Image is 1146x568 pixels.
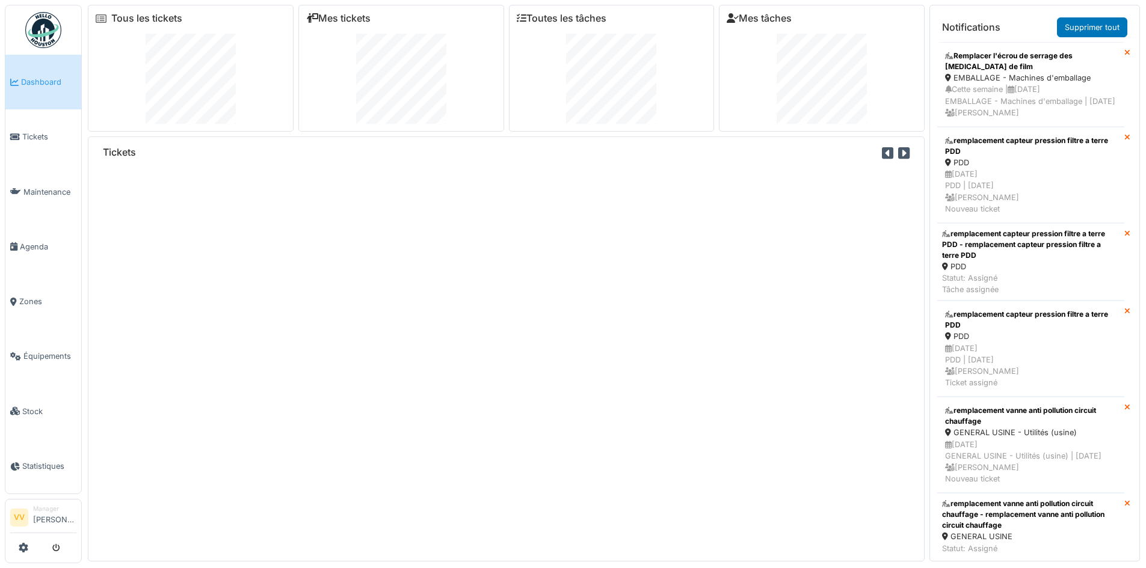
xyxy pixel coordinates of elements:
[942,531,1120,542] div: GENERAL USINE
[5,274,81,329] a: Zones
[945,135,1117,157] div: remplacement capteur pression filtre a terre PDD
[945,168,1117,215] div: [DATE] PDD | [DATE] [PERSON_NAME] Nouveau ticket
[945,50,1117,72] div: Remplacer l'écrou de serrage des [MEDICAL_DATA] de film
[22,460,76,472] span: Statistiques
[937,127,1124,223] a: remplacement capteur pression filtre a terre PDD PDD [DATE]PDD | [DATE] [PERSON_NAME]Nouveau ticket
[306,13,371,24] a: Mes tickets
[945,427,1117,438] div: GENERAL USINE - Utilités (usine)
[5,384,81,439] a: Stock
[937,397,1124,493] a: remplacement vanne anti pollution circuit chauffage GENERAL USINE - Utilités (usine) [DATE]GENERA...
[103,147,136,158] h6: Tickets
[22,131,76,142] span: Tickets
[19,296,76,307] span: Zones
[5,219,81,274] a: Agenda
[937,223,1124,301] a: remplacement capteur pression filtre a terre PDD - remplacement capteur pression filtre a terre P...
[5,109,81,164] a: Tickets
[727,13,792,24] a: Mes tâches
[945,157,1117,168] div: PDD
[945,309,1117,331] div: remplacement capteur pression filtre a terre PDD
[20,241,76,252] span: Agenda
[22,406,76,417] span: Stock
[937,301,1124,397] a: remplacement capteur pression filtre a terre PDD PDD [DATE]PDD | [DATE] [PERSON_NAME]Ticket assigné
[942,22,1000,33] h6: Notifications
[21,76,76,88] span: Dashboard
[111,13,182,24] a: Tous les tickets
[937,42,1124,127] a: Remplacer l'écrou de serrage des [MEDICAL_DATA] de film EMBALLAGE - Machines d'emballage Cette se...
[23,350,76,362] span: Équipements
[10,508,28,527] li: VV
[945,439,1117,485] div: [DATE] GENERAL USINE - Utilités (usine) | [DATE] [PERSON_NAME] Nouveau ticket
[33,504,76,513] div: Manager
[517,13,606,24] a: Toutes les tâches
[942,543,1120,566] div: Statut: Assigné Tâche assignée
[942,498,1120,531] div: remplacement vanne anti pollution circuit chauffage - remplacement vanne anti pollution circuit c...
[945,72,1117,84] div: EMBALLAGE - Machines d'emballage
[25,12,61,48] img: Badge_color-CXgf-gQk.svg
[5,439,81,493] a: Statistiques
[5,329,81,383] a: Équipements
[1057,17,1127,37] a: Supprimer tout
[945,343,1117,389] div: [DATE] PDD | [DATE] [PERSON_NAME] Ticket assigné
[10,504,76,533] a: VV Manager[PERSON_NAME]
[945,84,1117,118] div: Cette semaine | [DATE] EMBALLAGE - Machines d'emballage | [DATE] [PERSON_NAME]
[33,504,76,530] li: [PERSON_NAME]
[942,261,1120,272] div: PDD
[942,272,1120,295] div: Statut: Assigné Tâche assignée
[23,186,76,198] span: Maintenance
[945,405,1117,427] div: remplacement vanne anti pollution circuit chauffage
[945,331,1117,342] div: PDD
[942,228,1120,261] div: remplacement capteur pression filtre a terre PDD - remplacement capteur pression filtre a terre PDD
[5,55,81,109] a: Dashboard
[5,165,81,219] a: Maintenance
